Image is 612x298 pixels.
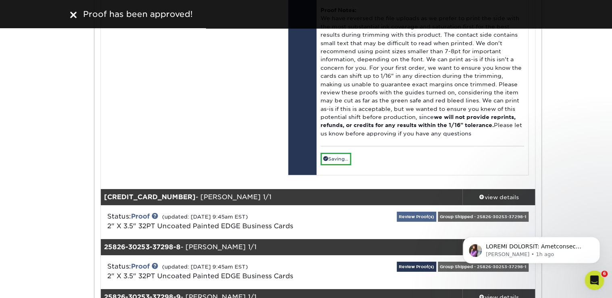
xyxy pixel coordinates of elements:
[107,222,293,230] a: 2" X 3.5" 32PT Uncoated Painted EDGE Business Cards
[107,272,293,280] a: 2" X 3.5" 32PT Uncoated Painted EDGE Business Cards
[462,189,535,205] a: view details
[438,262,529,272] div: Group Shipped - 25826-30253-37298-1
[101,262,390,281] div: Status:
[321,153,351,165] a: Saving...
[131,263,150,270] a: Proof
[438,212,529,222] div: Group Shipped - 25826-30253-37298-1
[104,193,196,201] strong: [CREDIT_CARD_NUMBER]
[397,262,436,272] a: Review Proof(s)
[162,214,248,220] small: (updated: [DATE] 9:45am EST)
[462,193,535,201] div: view details
[104,243,181,251] strong: 25826-30253-37298-8
[131,213,150,220] a: Proof
[601,271,608,277] span: 6
[101,212,390,231] div: Status:
[585,271,604,290] iframe: Intercom live chat
[83,9,193,19] span: Proof has been approved!
[101,239,463,255] div: - [PERSON_NAME] 1/1
[2,273,69,295] iframe: Google Customer Reviews
[451,220,612,276] iframe: Intercom notifications message
[162,264,248,270] small: (updated: [DATE] 9:45am EST)
[101,189,463,205] div: - [PERSON_NAME] 1/1
[397,212,436,222] a: Review Proof(s)
[70,12,77,18] img: close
